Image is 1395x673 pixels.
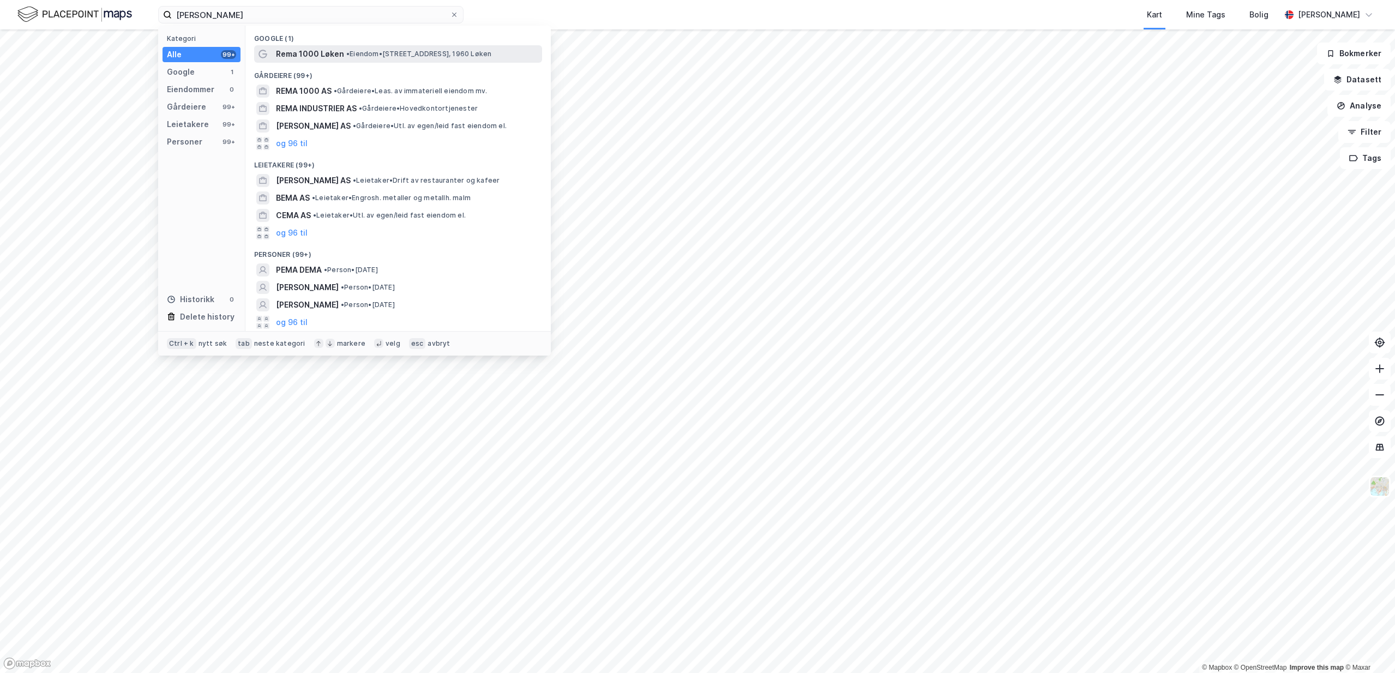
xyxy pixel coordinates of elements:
button: Bokmerker [1317,43,1391,64]
span: BEMA AS [276,191,310,205]
button: og 96 til [276,137,308,150]
div: nytt søk [199,339,227,348]
span: • [341,301,344,309]
span: Person • [DATE] [341,301,395,309]
div: Delete history [180,310,234,323]
div: neste kategori [254,339,305,348]
div: Eiendommer [167,83,214,96]
button: Filter [1338,121,1391,143]
div: Personer (99+) [245,242,551,261]
button: og 96 til [276,226,308,239]
button: Analyse [1327,95,1391,117]
div: Kart [1147,8,1162,21]
div: Google (1) [245,26,551,45]
span: • [334,87,337,95]
div: 99+ [221,120,236,129]
div: Leietakere (99+) [245,152,551,172]
div: tab [236,338,252,349]
a: OpenStreetMap [1234,664,1287,671]
iframe: Chat Widget [1340,621,1395,673]
div: 99+ [221,137,236,146]
span: Gårdeiere • Leas. av immateriell eiendom mv. [334,87,488,95]
span: • [312,194,315,202]
span: REMA 1000 AS [276,85,332,98]
div: 0 [227,85,236,94]
button: Tags [1340,147,1391,169]
span: Person • [DATE] [341,283,395,292]
div: Personer [167,135,202,148]
img: logo.f888ab2527a4732fd821a326f86c7f29.svg [17,5,132,24]
span: Leietaker • Utl. av egen/leid fast eiendom el. [313,211,466,220]
div: 1 [227,68,236,76]
span: PEMA DEMA [276,263,322,277]
div: Gårdeiere (99+) [245,63,551,82]
div: esc [409,338,426,349]
div: Google [167,65,195,79]
div: Kategori [167,34,240,43]
a: Mapbox homepage [3,657,51,670]
div: [PERSON_NAME] [1298,8,1360,21]
button: og 96 til [276,316,308,329]
span: Gårdeiere • Hovedkontortjenester [359,104,478,113]
div: avbryt [428,339,450,348]
div: Kontrollprogram for chat [1340,621,1395,673]
div: velg [386,339,400,348]
span: Leietaker • Drift av restauranter og kafeer [353,176,500,185]
img: Z [1369,476,1390,497]
span: [PERSON_NAME] AS [276,174,351,187]
input: Søk på adresse, matrikkel, gårdeiere, leietakere eller personer [172,7,450,23]
div: Leietakere [167,118,209,131]
div: markere [337,339,365,348]
a: Improve this map [1290,664,1344,671]
div: Mine Tags [1186,8,1225,21]
span: • [313,211,316,219]
div: Ctrl + k [167,338,196,349]
div: 99+ [221,103,236,111]
span: • [359,104,362,112]
span: Gårdeiere • Utl. av egen/leid fast eiendom el. [353,122,507,130]
div: Bolig [1249,8,1268,21]
span: [PERSON_NAME] [276,281,339,294]
span: [PERSON_NAME] AS [276,119,351,133]
div: Historikk [167,293,214,306]
span: REMA INDUSTRIER AS [276,102,357,115]
span: • [353,122,356,130]
span: • [324,266,327,274]
span: • [346,50,350,58]
span: Leietaker • Engrosh. metaller og metallh. malm [312,194,471,202]
span: Eiendom • [STREET_ADDRESS], 1960 Løken [346,50,491,58]
span: Rema 1000 Løken [276,47,344,61]
div: Alle [167,48,182,61]
div: 0 [227,295,236,304]
span: [PERSON_NAME] [276,298,339,311]
button: Datasett [1324,69,1391,91]
a: Mapbox [1202,664,1232,671]
span: CEMA AS [276,209,311,222]
div: Gårdeiere [167,100,206,113]
div: 99+ [221,50,236,59]
span: • [341,283,344,291]
span: Person • [DATE] [324,266,378,274]
span: • [353,176,356,184]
